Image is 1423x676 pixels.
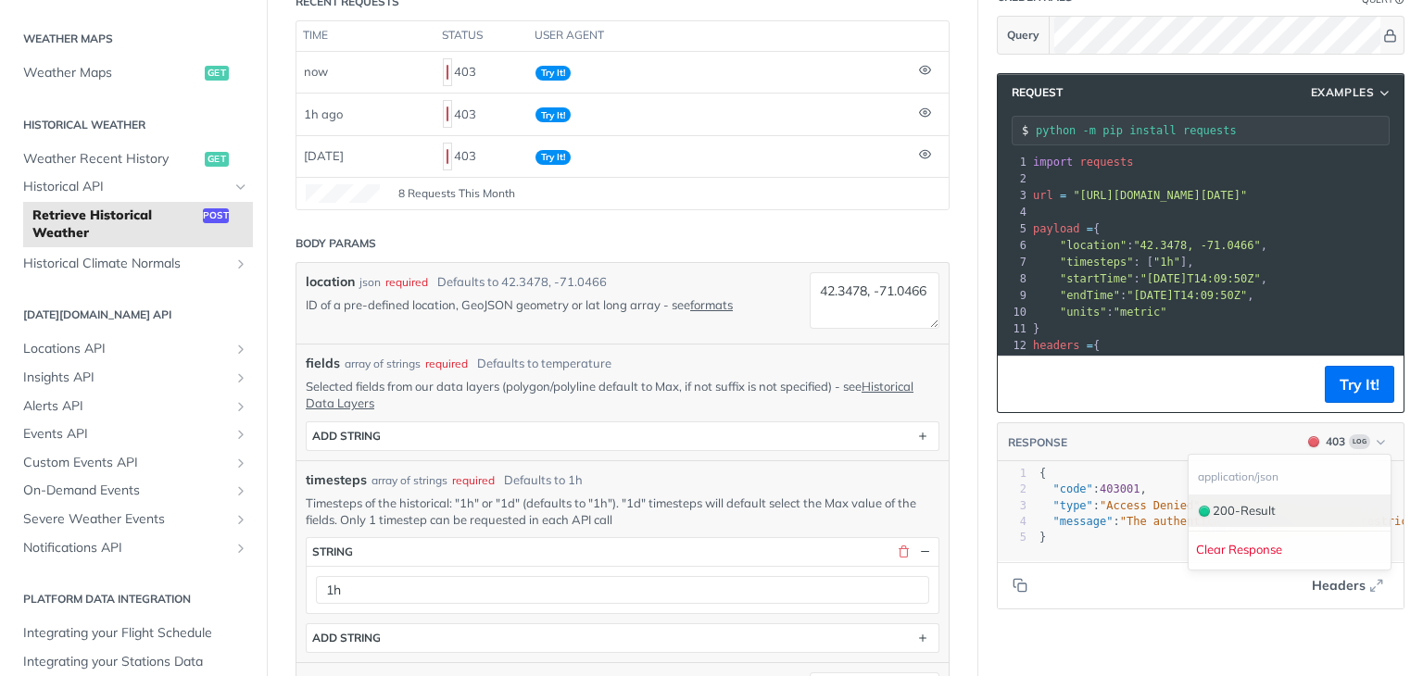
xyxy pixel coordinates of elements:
span: "[DATE]T14:09:50Z" [1140,272,1261,285]
div: 403 [443,56,521,88]
span: { [1033,222,1100,235]
a: Retrieve Historical Weatherpost [23,202,253,247]
div: 11 [998,320,1029,337]
span: Weather Maps [23,64,200,82]
label: location [306,272,355,292]
div: 1 [998,466,1026,482]
a: Weather Recent Historyget [14,145,253,173]
span: Query [1007,27,1039,44]
span: = [1060,189,1066,202]
button: RESPONSE [1007,433,1068,452]
div: Defaults to 1h [504,471,583,490]
button: Examples [1304,83,1399,102]
a: Notifications APIShow subpages for Notifications API [14,534,253,562]
span: : , [1039,499,1207,512]
span: "[URL][DOMAIN_NAME][DATE]" [1073,189,1247,202]
div: 2 [998,482,1026,497]
span: "message" [1052,515,1113,528]
span: [DATE] [304,148,344,163]
button: Show subpages for Events API [233,427,248,442]
span: Headers [1312,576,1366,595]
div: required [452,472,495,489]
span: 403 [447,106,448,121]
a: Events APIShow subpages for Events API [14,420,253,448]
span: 403 [447,65,448,80]
div: 6 [998,237,1029,254]
span: Retrieve Historical Weather [32,207,198,243]
button: Hide [916,544,933,560]
span: timesteps [306,470,367,490]
span: : , [1033,272,1267,285]
button: Show subpages for Historical Climate Normals [233,257,248,271]
span: = [1087,339,1093,352]
a: Historical APIHide subpages for Historical API [14,173,253,201]
div: 9 [998,287,1029,304]
a: Insights APIShow subpages for Insights API [14,364,253,392]
button: Query [998,17,1050,54]
span: "type" [1052,499,1092,512]
p: Timesteps of the historical: "1h" or "1d" (defaults to "1h"). "1d" timesteps will default select ... [306,494,939,528]
span: Log [1349,434,1370,449]
span: 403 [447,149,448,164]
span: : [ ], [1033,256,1194,269]
span: : , [1033,289,1254,302]
div: 12 [998,337,1029,354]
span: requests [1080,156,1134,169]
textarea: 42.3478, -71.0466 [810,272,939,329]
button: Delete [895,544,912,560]
span: Alerts API [23,397,229,416]
span: "startTime" [1060,272,1133,285]
span: "42.3478, -71.0466" [1133,239,1260,252]
span: Historical API [23,178,229,196]
span: post [203,208,229,223]
button: Copy to clipboard [1007,571,1033,599]
span: payload [1033,222,1080,235]
h2: Platform DATA integration [14,591,253,607]
span: "Access Denied" [1100,499,1200,512]
div: 13 [998,354,1029,370]
div: 2 [998,170,1029,187]
button: ADD string [307,422,938,450]
span: "endTime" [1060,289,1120,302]
a: Historical Data Layers [306,379,913,410]
span: "timesteps" [1060,256,1133,269]
input: Request instructions [1036,124,1389,137]
span: "metric" [1114,306,1167,319]
button: string [307,538,938,566]
span: "code" [1052,482,1092,495]
a: On-Demand EventsShow subpages for On-Demand Events [14,477,253,505]
span: 403001 [1100,482,1140,495]
span: get [205,66,229,81]
span: Request [1002,84,1063,101]
div: array of strings [345,356,421,372]
div: string [312,545,353,558]
span: "units" [1060,306,1107,319]
th: time [296,21,435,51]
span: : , [1033,239,1267,252]
span: : , [1039,482,1147,495]
span: Weather Recent History [23,150,200,169]
div: required [425,356,468,372]
div: 403 [443,141,521,172]
span: 403 [1308,436,1319,447]
a: Locations APIShow subpages for Locations API [14,335,253,363]
span: } [1033,322,1039,335]
h2: [DATE][DOMAIN_NAME] API [14,307,253,323]
button: Show subpages for Locations API [233,342,248,357]
span: import [1033,156,1073,169]
span: { [1039,467,1046,480]
span: 1h ago [304,106,343,121]
span: Try It! [535,150,571,165]
div: ADD string [312,631,381,645]
p: Selected fields from our data layers (polygon/polyline default to Max, if not suffix is not speci... [306,378,939,411]
span: "location" [1060,239,1127,252]
span: "1h" [1153,256,1180,269]
h2: Historical Weather [14,117,253,133]
p: ID of a pre-defined location, GeoJSON geometry or lat long array - see [306,296,782,313]
span: Examples [1311,84,1375,101]
div: array of strings [371,472,447,489]
span: { [1033,339,1100,352]
div: 10 [998,304,1029,320]
span: = [1087,222,1093,235]
div: 5 [998,530,1026,545]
